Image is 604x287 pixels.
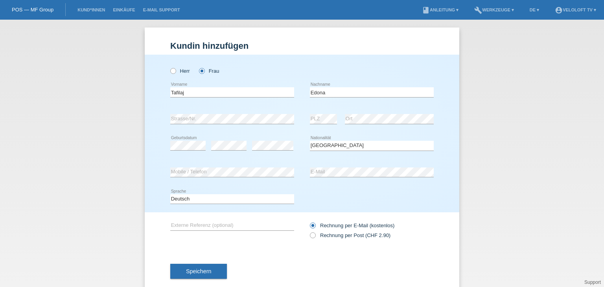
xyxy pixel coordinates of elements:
[310,232,315,242] input: Rechnung per Post (CHF 2.90)
[418,7,462,12] a: bookAnleitung ▾
[310,223,315,232] input: Rechnung per E-Mail (kostenlos)
[170,68,175,73] input: Herr
[474,6,482,14] i: build
[310,223,394,228] label: Rechnung per E-Mail (kostenlos)
[199,68,219,74] label: Frau
[12,7,53,13] a: POS — MF Group
[584,280,601,285] a: Support
[555,6,563,14] i: account_circle
[186,268,211,274] span: Speichern
[310,232,390,238] label: Rechnung per Post (CHF 2.90)
[170,41,434,51] h1: Kundin hinzufügen
[139,7,184,12] a: E-Mail Support
[170,264,227,279] button: Speichern
[74,7,109,12] a: Kund*innen
[526,7,543,12] a: DE ▾
[551,7,600,12] a: account_circleVeloLoft TV ▾
[109,7,139,12] a: Einkäufe
[470,7,518,12] a: buildWerkzeuge ▾
[170,68,190,74] label: Herr
[199,68,204,73] input: Frau
[422,6,430,14] i: book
